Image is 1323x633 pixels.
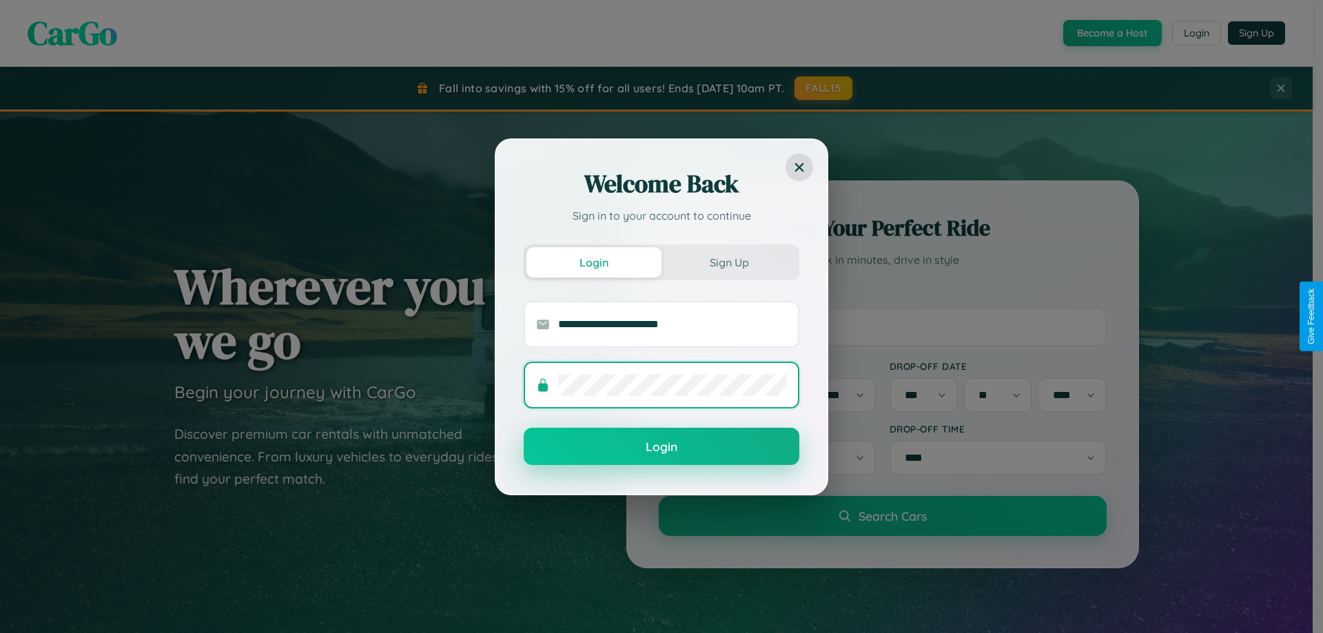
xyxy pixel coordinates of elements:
h2: Welcome Back [524,167,799,200]
p: Sign in to your account to continue [524,207,799,224]
button: Sign Up [661,247,797,278]
button: Login [524,428,799,465]
div: Give Feedback [1306,289,1316,344]
button: Login [526,247,661,278]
